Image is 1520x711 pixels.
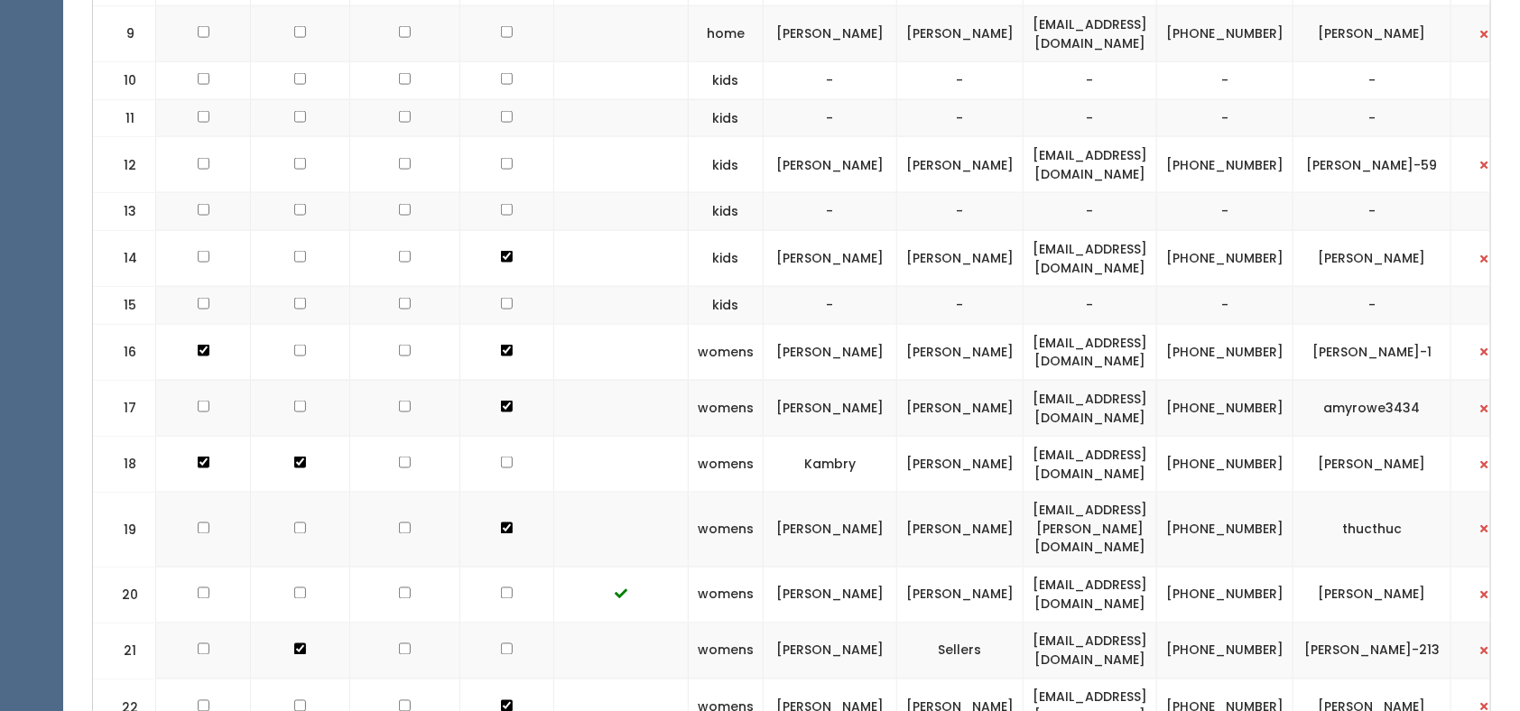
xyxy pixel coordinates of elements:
td: [PERSON_NAME] [897,6,1024,62]
td: - [1157,99,1293,137]
td: [EMAIL_ADDRESS][DOMAIN_NAME] [1024,568,1157,623]
td: 20 [93,568,156,623]
td: - [1024,287,1157,325]
td: 14 [93,231,156,287]
td: [PERSON_NAME] [897,493,1024,568]
td: amyrowe3434 [1293,380,1451,436]
td: womens [689,324,764,380]
td: 16 [93,324,156,380]
td: 11 [93,99,156,137]
td: - [1293,62,1451,100]
td: [PHONE_NUMBER] [1157,231,1293,287]
td: [PERSON_NAME] [897,231,1024,287]
td: home [689,6,764,62]
td: [PHONE_NUMBER] [1157,623,1293,679]
td: [PHONE_NUMBER] [1157,568,1293,623]
td: womens [689,437,764,493]
td: [PERSON_NAME] [897,380,1024,436]
td: - [897,287,1024,325]
td: [PERSON_NAME] [764,231,897,287]
td: [PERSON_NAME] [897,324,1024,380]
td: [PERSON_NAME]-213 [1293,623,1451,679]
td: - [764,62,897,100]
td: womens [689,493,764,568]
td: 21 [93,623,156,679]
td: [PERSON_NAME] [764,380,897,436]
td: - [897,193,1024,231]
td: - [1024,193,1157,231]
td: [PERSON_NAME] [764,493,897,568]
td: - [1024,62,1157,100]
td: [EMAIL_ADDRESS][DOMAIN_NAME] [1024,324,1157,380]
td: [PERSON_NAME] [764,324,897,380]
td: kids [689,137,764,193]
td: [EMAIL_ADDRESS][PERSON_NAME][DOMAIN_NAME] [1024,493,1157,568]
td: 9 [93,6,156,62]
td: [PERSON_NAME] [897,568,1024,623]
td: 18 [93,437,156,493]
td: 17 [93,380,156,436]
td: [EMAIL_ADDRESS][DOMAIN_NAME] [1024,623,1157,679]
td: - [1157,193,1293,231]
td: [PERSON_NAME] [1293,568,1451,623]
td: - [897,62,1024,100]
td: [EMAIL_ADDRESS][DOMAIN_NAME] [1024,231,1157,287]
td: [PERSON_NAME] [1293,231,1451,287]
td: Kambry [764,437,897,493]
td: [EMAIL_ADDRESS][DOMAIN_NAME] [1024,437,1157,493]
td: kids [689,99,764,137]
td: Sellers [897,623,1024,679]
td: - [764,287,897,325]
td: thucthuc [1293,493,1451,568]
td: [PERSON_NAME] [1293,437,1451,493]
td: kids [689,231,764,287]
td: [EMAIL_ADDRESS][DOMAIN_NAME] [1024,380,1157,436]
td: [EMAIL_ADDRESS][DOMAIN_NAME] [1024,6,1157,62]
td: 12 [93,137,156,193]
td: [PHONE_NUMBER] [1157,493,1293,568]
td: - [1157,287,1293,325]
td: 13 [93,193,156,231]
td: kids [689,193,764,231]
td: kids [689,62,764,100]
td: - [1293,99,1451,137]
td: [PERSON_NAME]-1 [1293,324,1451,380]
td: [PERSON_NAME] [764,6,897,62]
td: 15 [93,287,156,325]
td: kids [689,287,764,325]
td: [PERSON_NAME] [764,623,897,679]
td: - [897,99,1024,137]
td: [PHONE_NUMBER] [1157,137,1293,193]
td: [PHONE_NUMBER] [1157,324,1293,380]
td: [PHONE_NUMBER] [1157,437,1293,493]
td: [PERSON_NAME]-59 [1293,137,1451,193]
td: - [1024,99,1157,137]
td: [PHONE_NUMBER] [1157,380,1293,436]
td: [PERSON_NAME] [764,568,897,623]
td: [PERSON_NAME] [764,137,897,193]
td: [PERSON_NAME] [1293,6,1451,62]
td: [PERSON_NAME] [897,437,1024,493]
td: [PERSON_NAME] [897,137,1024,193]
td: womens [689,568,764,623]
td: womens [689,380,764,436]
td: - [1157,62,1293,100]
td: [EMAIL_ADDRESS][DOMAIN_NAME] [1024,137,1157,193]
td: - [764,193,897,231]
td: [PHONE_NUMBER] [1157,6,1293,62]
td: - [1293,193,1451,231]
td: 10 [93,62,156,100]
td: - [764,99,897,137]
td: 19 [93,493,156,568]
td: - [1293,287,1451,325]
td: womens [689,623,764,679]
